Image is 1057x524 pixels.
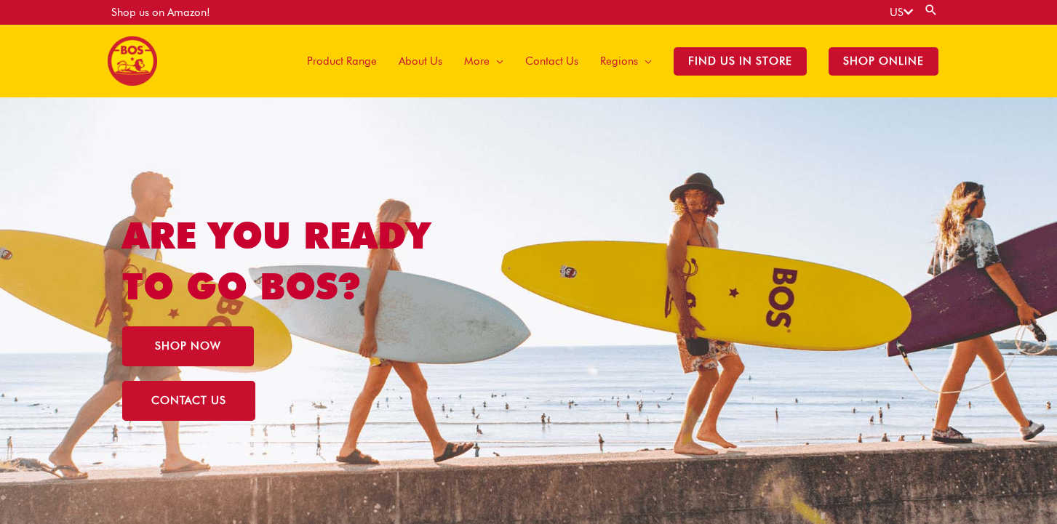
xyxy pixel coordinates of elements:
[296,25,388,97] a: Product Range
[674,47,807,76] span: Find Us in Store
[399,39,442,83] span: About Us
[589,25,663,97] a: Regions
[464,39,490,83] span: More
[122,210,490,312] h1: ARE YOU READY TO GO BOS?
[663,25,818,97] a: Find Us in Store
[818,25,949,97] a: SHOP ONLINE
[890,6,913,19] a: US
[122,381,255,421] a: CONTACT US
[307,39,377,83] span: Product Range
[155,341,221,352] span: SHOP NOW
[525,39,578,83] span: Contact Us
[514,25,589,97] a: Contact Us
[108,36,157,86] img: BOS United States
[600,39,638,83] span: Regions
[924,3,938,17] a: Search button
[285,25,949,97] nav: Site Navigation
[122,326,254,366] a: SHOP NOW
[453,25,514,97] a: More
[388,25,453,97] a: About Us
[151,395,226,406] span: CONTACT US
[829,47,938,76] span: SHOP ONLINE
